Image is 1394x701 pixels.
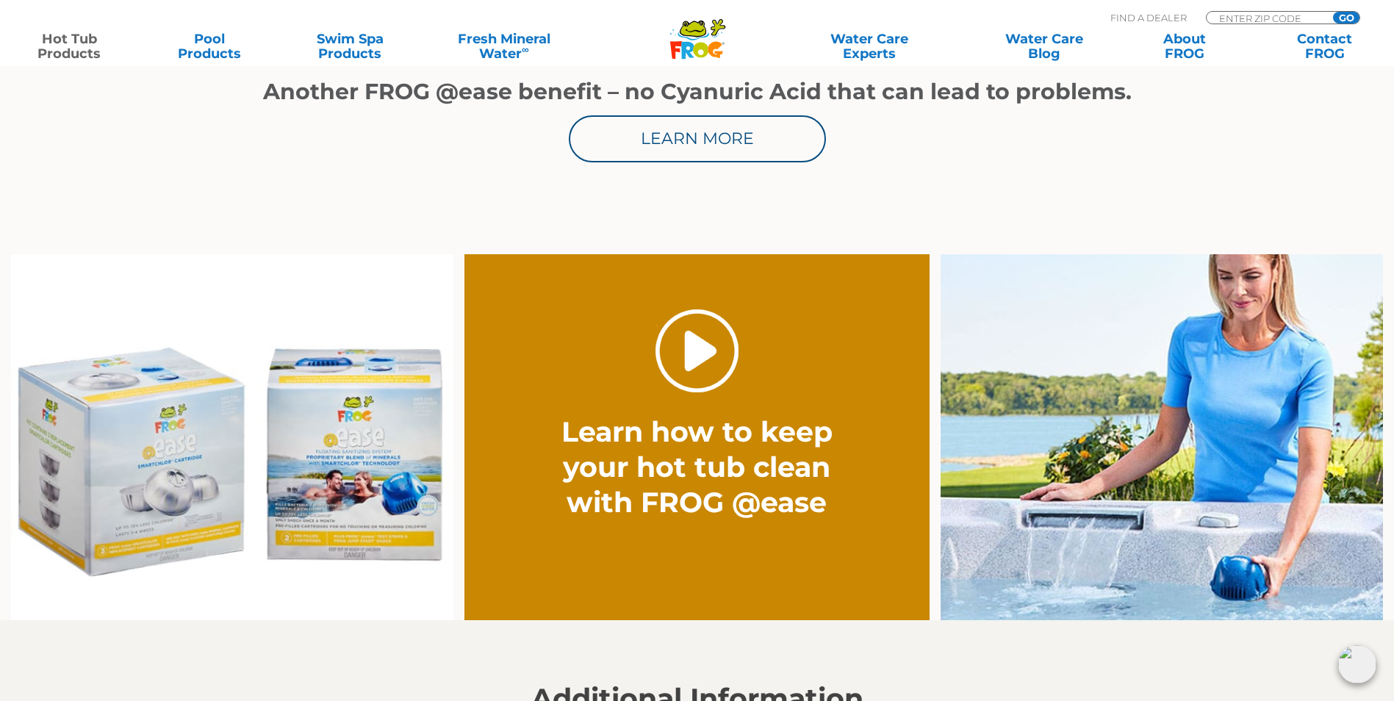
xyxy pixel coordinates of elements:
h1: Another FROG @ease benefit – no Cyanuric Acid that can lead to problems. [256,79,1138,104]
input: GO [1333,12,1359,24]
a: ContactFROG [1270,32,1379,61]
a: Play Video [655,309,739,392]
sup: ∞ [522,43,529,55]
a: Water CareExperts [781,32,958,61]
h2: Learn how to keep your hot tub clean with FROG @ease [534,414,860,520]
input: Zip Code Form [1218,12,1317,24]
a: Fresh MineralWater∞ [436,32,572,61]
a: Swim SpaProducts [295,32,405,61]
img: openIcon [1338,645,1376,683]
p: Find A Dealer [1110,11,1187,24]
img: fpo-flippin-frog-2 [941,254,1383,621]
a: Water CareBlog [989,32,1099,61]
img: Ease Packaging [11,254,453,621]
a: Hot TubProducts [15,32,124,61]
a: Learn More [569,115,826,162]
a: PoolProducts [155,32,265,61]
a: AboutFROG [1129,32,1239,61]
